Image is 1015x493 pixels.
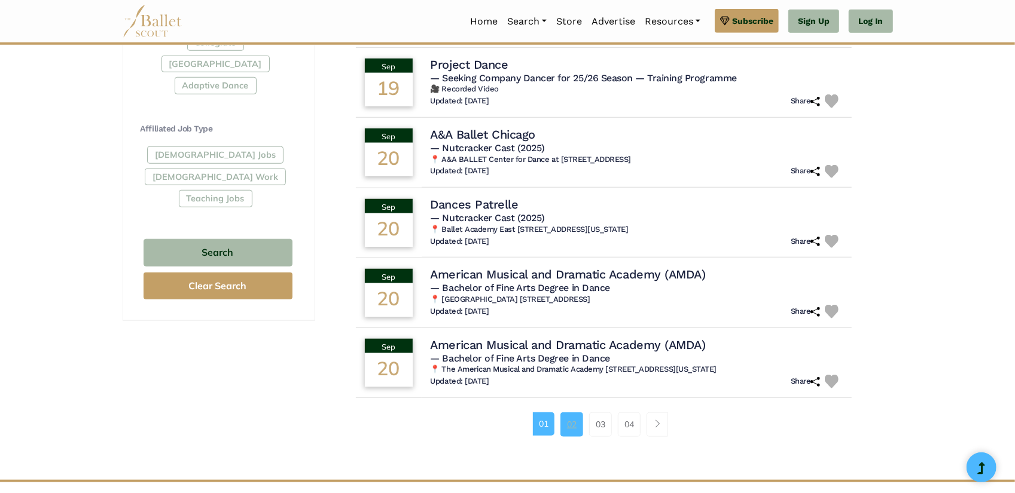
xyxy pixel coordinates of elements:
h4: Project Dance [431,57,508,72]
h6: 📍 [GEOGRAPHIC_DATA] [STREET_ADDRESS] [431,295,843,305]
div: Sep [365,269,413,283]
a: Sign Up [788,10,839,33]
a: 04 [618,412,641,436]
nav: Page navigation example [533,412,675,436]
div: 20 [365,283,413,317]
h4: A&A Ballet Chicago [431,127,535,142]
span: — Nutcracker Cast (2025) [431,142,545,154]
div: 20 [365,353,413,387]
h6: Updated: [DATE] [431,307,489,317]
div: 20 [365,143,413,176]
h6: Share [791,237,821,247]
h6: Share [791,307,821,317]
div: 20 [365,213,413,247]
a: Search [502,9,551,34]
h6: Updated: [DATE] [431,237,489,247]
a: Log In [849,10,892,33]
span: — Training Programme [635,72,736,84]
h4: American Musical and Dramatic Academy (AMDA) [431,337,706,353]
h6: 📍 A&A BALLET Center for Dance at [STREET_ADDRESS] [431,155,843,165]
a: Subscribe [715,9,779,33]
h6: Updated: [DATE] [431,376,489,387]
h6: 🎥 Recorded Video [431,84,843,94]
a: Resources [640,9,705,34]
span: — Seeking Company Dancer for 25/26 Season [431,72,633,84]
h6: Share [791,96,821,106]
h6: Updated: [DATE] [431,166,489,176]
a: Home [465,9,502,34]
div: Sep [365,128,413,143]
button: Clear Search [144,272,292,299]
div: Sep [365,59,413,73]
span: Subscribe [732,14,773,27]
a: Store [551,9,587,34]
h4: Dances Patrelle [431,197,519,212]
div: Sep [365,339,413,353]
h6: 📍 The American Musical and Dramatic Academy [STREET_ADDRESS][US_STATE] [431,365,843,375]
div: Sep [365,199,413,213]
h4: Affiliated Job Type [141,123,295,135]
div: 19 [365,73,413,106]
a: 02 [560,412,583,436]
span: — Bachelor of Fine Arts Degree in Dance [431,353,610,364]
h6: Share [791,166,821,176]
a: 01 [533,412,554,435]
h6: Share [791,376,821,387]
span: — Bachelor of Fine Arts Degree in Dance [431,282,610,293]
h4: American Musical and Dramatic Academy (AMDA) [431,267,706,282]
h6: 📍 Ballet Academy East [STREET_ADDRESS][US_STATE] [431,225,843,235]
img: gem.svg [720,14,730,27]
span: — Nutcracker Cast (2025) [431,212,545,223]
button: Search [144,239,292,267]
a: 03 [589,412,612,436]
a: Advertise [587,9,640,34]
h6: Updated: [DATE] [431,96,489,106]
